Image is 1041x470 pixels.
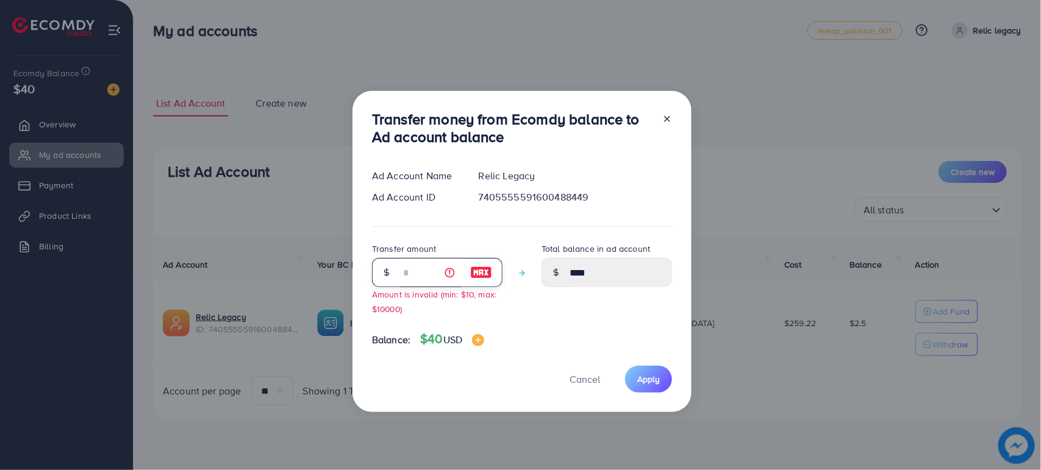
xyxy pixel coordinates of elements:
h3: Transfer money from Ecomdy balance to Ad account balance [372,110,653,146]
span: Apply [637,373,660,385]
span: Balance: [372,333,410,347]
span: Cancel [570,372,600,386]
div: Relic Legacy [469,169,682,183]
div: 7405555591600488449 [469,190,682,204]
span: USD [443,333,462,346]
label: Total balance in ad account [542,243,650,255]
small: Amount is invalid (min: $10, max: $10000) [372,288,496,314]
div: Ad Account Name [362,169,469,183]
label: Transfer amount [372,243,436,255]
img: image [470,265,492,280]
button: Apply [625,366,672,392]
h4: $40 [420,332,484,347]
img: image [472,334,484,346]
div: Ad Account ID [362,190,469,204]
button: Cancel [554,366,615,392]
